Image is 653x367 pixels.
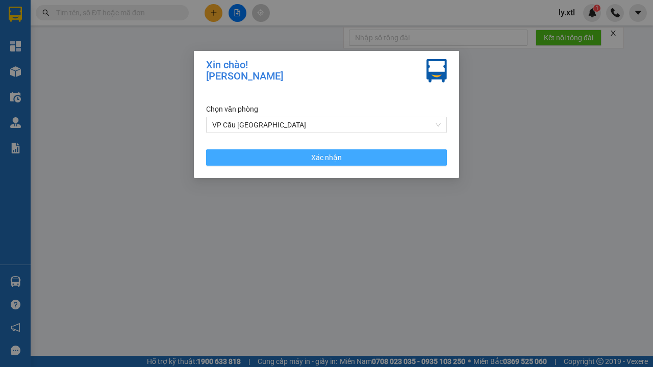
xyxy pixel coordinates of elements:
[212,117,441,133] span: VP Cầu Sài Gòn
[206,59,283,83] div: Xin chào! [PERSON_NAME]
[206,103,447,115] div: Chọn văn phòng
[311,152,342,163] span: Xác nhận
[206,149,447,166] button: Xác nhận
[426,59,447,83] img: vxr-icon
